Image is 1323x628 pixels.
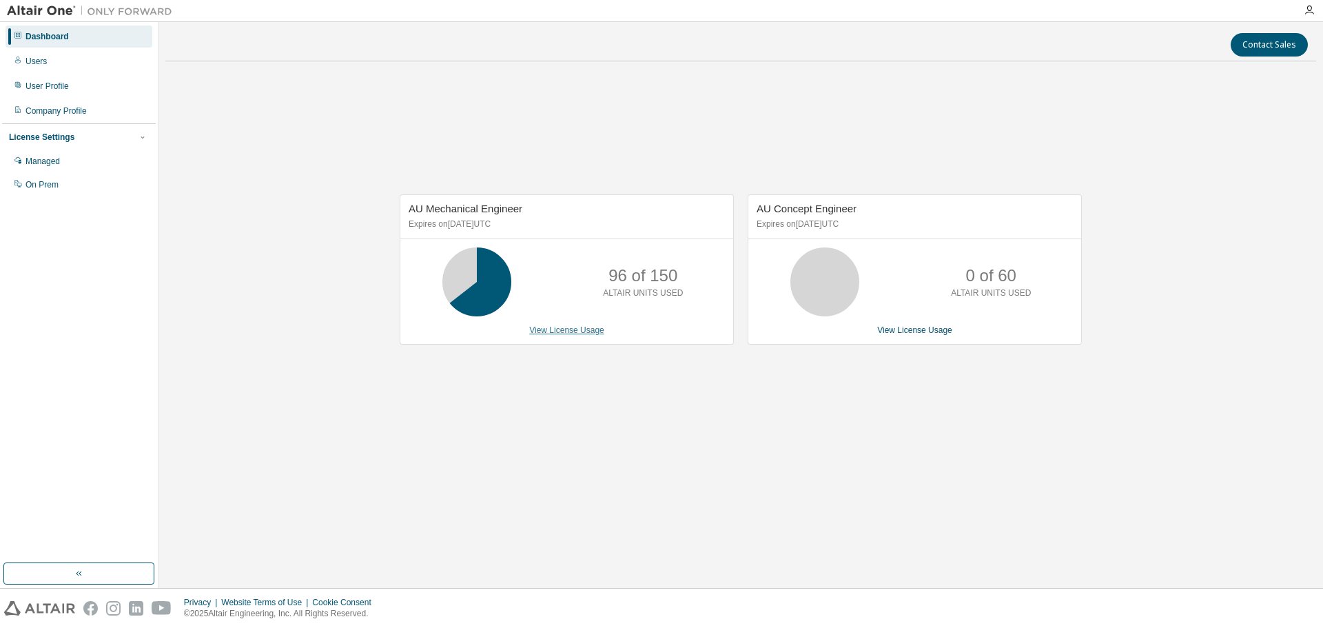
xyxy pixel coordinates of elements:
div: Website Terms of Use [221,597,312,608]
span: AU Concept Engineer [757,203,857,214]
img: youtube.svg [152,601,172,616]
div: License Settings [9,132,74,143]
img: instagram.svg [106,601,121,616]
p: © 2025 Altair Engineering, Inc. All Rights Reserved. [184,608,380,620]
a: View License Usage [529,325,604,335]
p: 96 of 150 [608,264,677,287]
div: Dashboard [25,31,69,42]
p: 0 of 60 [966,264,1016,287]
p: ALTAIR UNITS USED [603,287,683,299]
img: linkedin.svg [129,601,143,616]
a: View License Usage [877,325,952,335]
img: facebook.svg [83,601,98,616]
div: Users [25,56,47,67]
div: On Prem [25,179,59,190]
p: ALTAIR UNITS USED [951,287,1031,299]
span: AU Mechanical Engineer [409,203,522,214]
p: Expires on [DATE] UTC [409,219,721,230]
div: Cookie Consent [312,597,379,608]
img: Altair One [7,4,179,18]
img: altair_logo.svg [4,601,75,616]
div: Company Profile [25,105,87,117]
button: Contact Sales [1231,33,1308,57]
div: Managed [25,156,60,167]
p: Expires on [DATE] UTC [757,219,1069,230]
div: Privacy [184,597,221,608]
div: User Profile [25,81,69,92]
